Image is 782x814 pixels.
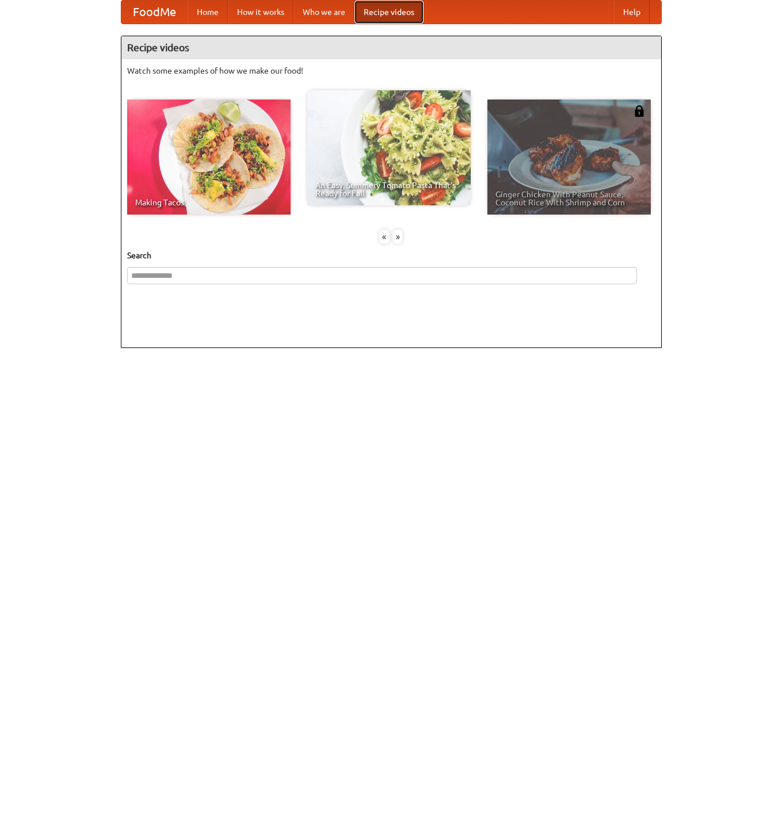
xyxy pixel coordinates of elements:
a: How it works [228,1,293,24]
a: Help [614,1,650,24]
a: FoodMe [121,1,188,24]
a: Home [188,1,228,24]
a: An Easy, Summery Tomato Pasta That's Ready for Fall [307,90,471,205]
div: « [379,230,390,244]
h4: Recipe videos [121,36,661,59]
a: Recipe videos [354,1,424,24]
span: An Easy, Summery Tomato Pasta That's Ready for Fall [315,181,463,197]
a: Making Tacos [127,100,291,215]
span: Making Tacos [135,198,283,207]
h5: Search [127,250,655,261]
div: » [392,230,403,244]
a: Who we are [293,1,354,24]
img: 483408.png [634,105,645,117]
p: Watch some examples of how we make our food! [127,65,655,77]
